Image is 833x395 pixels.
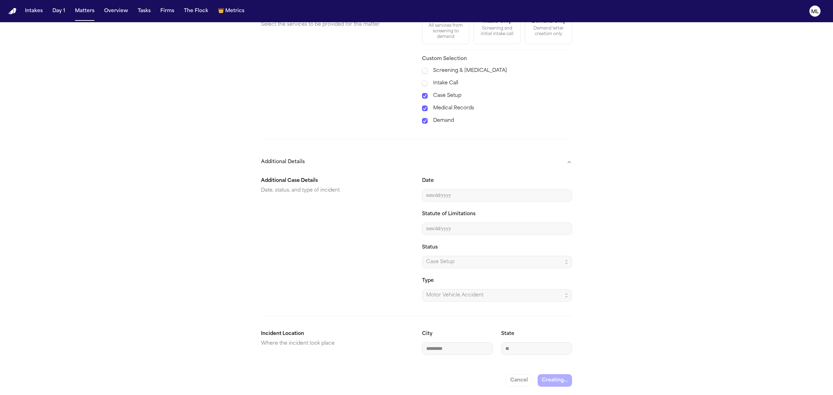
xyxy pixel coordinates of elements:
[422,211,476,217] label: Statute of Limitations
[422,56,572,62] h3: Custom Selection
[261,177,411,185] h2: Additional Case Details
[426,258,454,266] span: Case Setup
[427,23,465,40] div: All services from screening to demand
[50,5,68,17] button: Day 1
[22,5,45,17] button: Intakes
[478,26,516,37] div: Screening and initial intake call
[261,153,572,171] button: Additional Details
[422,245,438,250] label: Status
[72,5,97,17] button: Matters
[422,256,572,268] button: Case Setup
[8,8,17,15] img: Finch Logo
[422,278,434,283] label: Type
[422,289,572,302] button: Motor Vehicle Accident
[422,11,469,44] button: Full ServiceAll services from screening to demand
[433,117,572,125] label: Demand
[261,339,411,348] p: Where the incident took place
[506,374,532,387] button: Cancel
[426,291,483,300] span: Motor Vehicle Accident
[433,67,572,75] label: Screening & [MEDICAL_DATA]
[422,331,432,336] label: City
[433,104,572,112] label: Medical Records
[422,178,434,183] label: Date
[501,331,514,336] label: State
[473,11,521,44] button: Intake OnlyScreening and initial intake call
[261,186,411,195] p: Date, status, and type of incident
[261,171,572,360] div: Additional Details
[525,11,572,44] button: Demand OnlyDemand letter creation only
[261,20,411,29] p: Select the services to be provided for this matter
[433,79,572,87] label: Intake Call
[101,5,131,17] button: Overview
[8,8,17,15] a: Home
[529,26,567,37] div: Demand letter creation only
[135,5,153,17] button: Tasks
[261,330,411,338] h2: Incident Location
[538,374,572,387] button: Creating...
[433,92,572,100] label: Case Setup
[215,5,247,17] button: crownMetrics
[181,5,211,17] button: The Flock
[158,5,177,17] button: Firms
